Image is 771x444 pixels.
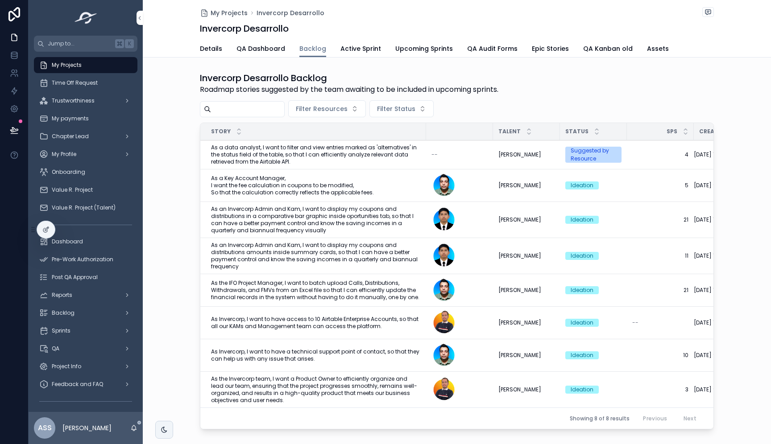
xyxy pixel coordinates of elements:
a: [PERSON_NAME] [498,216,555,223]
span: As Invercorp, I want to have access to 10 Airtable Enterprise Accounts, so that all our KAMs and ... [211,316,421,330]
div: Suggested by Resource [571,147,616,163]
a: Value R. Project [34,182,137,198]
a: Pre-Work Authorization [34,251,137,267]
a: Epic Stories [532,41,569,58]
a: Ideation [565,181,622,189]
a: Post QA Approval [34,269,137,285]
a: Suggested by Resource [565,147,622,163]
span: SPs [667,128,677,135]
a: Backlog [34,305,137,321]
button: Select Button [288,100,366,117]
span: Project Info [52,363,81,370]
a: [PERSON_NAME] [498,182,555,189]
div: Ideation [571,386,593,394]
a: My Projects [200,8,248,17]
span: [PERSON_NAME] [498,182,541,189]
span: Dashboard [52,238,83,245]
div: scrollable content [29,52,143,412]
a: 4 [632,151,688,158]
div: Ideation [571,216,593,224]
span: Filter Resources [296,104,348,113]
span: [DATE] 9:22 [694,386,724,393]
a: As a Key Account Manager, I want the fee calculation in coupons to be modified, So that the calcu... [211,175,421,196]
a: -- [431,151,488,158]
a: Backlog [299,41,326,58]
a: Onboarding [34,164,137,180]
a: Ideation [565,252,622,260]
a: [DATE] 9:24 [694,352,768,359]
h1: Invercorp Desarrollo [200,22,289,35]
span: Backlog [52,309,75,317]
span: [DATE] 11:41 [694,252,723,259]
a: Details [200,41,222,58]
a: My payments [34,111,137,127]
span: [PERSON_NAME] [498,287,541,294]
a: 11 [632,252,688,259]
span: [DATE] 9:10 [694,182,723,189]
span: Showing 8 of 8 results [570,415,630,422]
a: Value R. Project (Talent) [34,200,137,216]
a: As Invercorp, I want to have a technical support point of contact, so that they can help us with ... [211,348,421,362]
a: My Projects [34,57,137,73]
a: [PERSON_NAME] [498,352,555,359]
span: Reports [52,292,72,299]
span: Post QA Approval [52,274,98,281]
span: Filter Status [377,104,415,113]
span: [PERSON_NAME] [498,386,541,393]
span: Value R. Project [52,186,93,193]
a: [DATE] 9:22 [694,386,768,393]
a: [PERSON_NAME] [498,319,555,326]
a: [DATE] 11:41 [694,252,768,259]
h1: Invercorp Desarrollo Backlog [200,72,498,84]
a: Dashboard [34,234,137,250]
span: [PERSON_NAME] [498,319,541,326]
a: Time Off Request [34,75,137,91]
a: [PERSON_NAME] [498,252,555,259]
p: [PERSON_NAME] [62,423,112,432]
a: As an Invercorp Admin and Kam, I want to display my coupons and distributions amounts inside summ... [211,242,421,270]
span: [DATE] 9:24 [694,352,725,359]
span: QA Kanban old [583,44,633,53]
a: Active Sprint [340,41,381,58]
a: As the Invercorp team, I want a Product Owner to efficiently organize and lead our team, ensuring... [211,375,421,404]
span: My Projects [52,62,82,69]
a: 3 [632,386,688,393]
a: [DATE] 17:12 [694,151,768,158]
span: Details [200,44,222,53]
a: [PERSON_NAME] [498,151,555,158]
a: 21 [632,287,688,294]
span: Active Sprint [340,44,381,53]
a: 5 [632,182,688,189]
a: QA [34,341,137,357]
a: As an Invercorp Admin and Kam, I want to display my coupons and distributions in a comparative ba... [211,206,421,234]
span: My Profile [52,151,76,158]
span: Value R. Project (Talent) [52,204,116,211]
div: Ideation [571,181,593,189]
span: Created at [699,128,735,135]
span: Invercorp Desarrollo [257,8,324,17]
a: Ideation [565,216,622,224]
a: -- [632,319,688,326]
a: [PERSON_NAME] [498,386,555,393]
a: Sprints [34,323,137,339]
span: Pre-Work Authorization [52,256,113,263]
a: As a data analyst, I want to filter and view entries marked as 'alternatives' in the status field... [211,144,421,165]
a: Ideation [565,351,622,359]
div: Ideation [571,319,593,327]
a: Upcoming Sprints [395,41,453,58]
span: Roadmap stories suggested by the team awaiting to be included in upcoming sprints. [200,84,498,95]
span: QA Dashboard [236,44,285,53]
a: QA Dashboard [236,41,285,58]
span: Assets [647,44,669,53]
a: [PERSON_NAME] [498,287,555,294]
